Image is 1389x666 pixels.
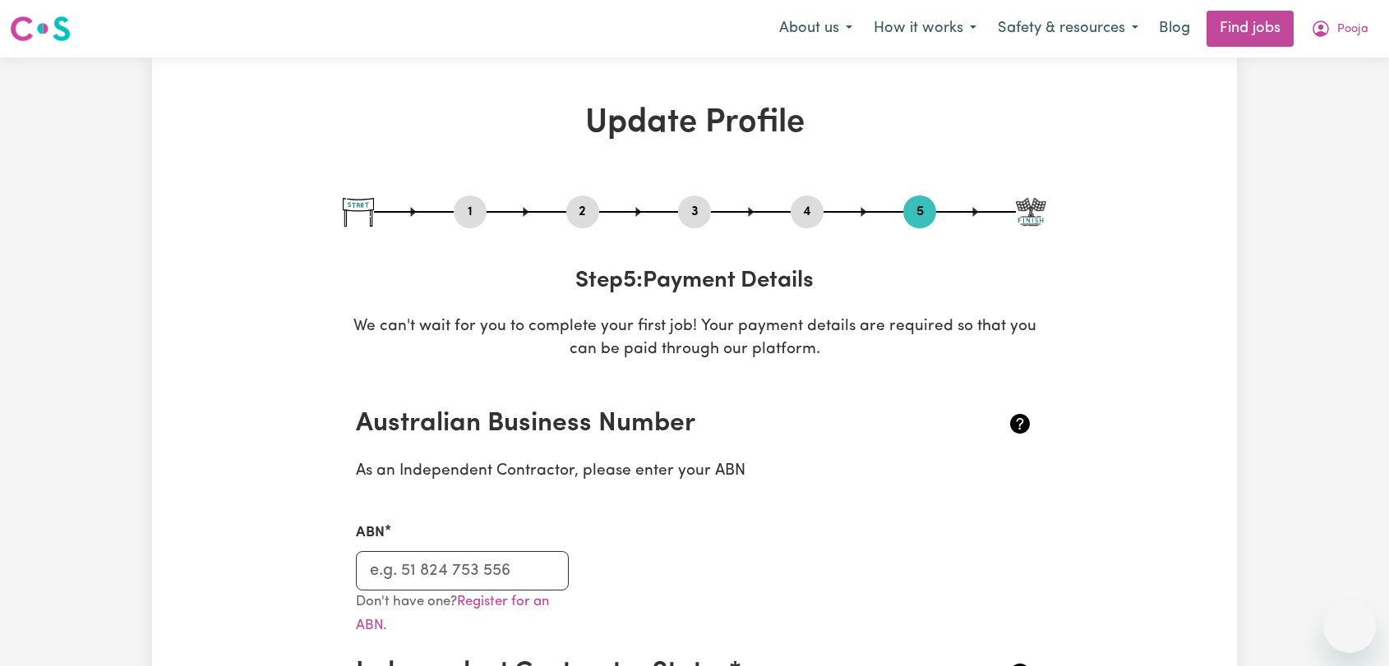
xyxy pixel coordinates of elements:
[356,551,569,590] input: e.g. 51 824 753 556
[1300,11,1379,46] button: My Account
[356,460,1033,484] p: As an Independent Contractor, please enter your ABN
[1323,600,1376,653] iframe: Button to launch messaging window
[356,595,549,632] small: Don't have one?
[10,14,71,44] img: Careseekers logo
[343,315,1046,363] p: We can't wait for you to complete your first job! Your payment details are required so that you c...
[1337,21,1368,39] span: Pooja
[10,10,71,48] a: Careseekers logo
[863,11,987,46] button: How it works
[1207,11,1294,47] a: Find jobs
[356,522,385,544] label: ABN
[356,595,549,632] a: Register for an ABN.
[356,408,921,439] h2: Australian Business Number
[678,201,711,223] button: Go to step 3
[1149,11,1200,47] a: Blog
[903,201,936,223] button: Go to step 5
[768,11,863,46] button: About us
[454,201,487,223] button: Go to step 1
[987,11,1149,46] button: Safety & resources
[343,268,1046,296] h3: Step 5 : Payment Details
[566,201,599,223] button: Go to step 2
[343,103,1046,143] h1: Update Profile
[791,201,824,223] button: Go to step 4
